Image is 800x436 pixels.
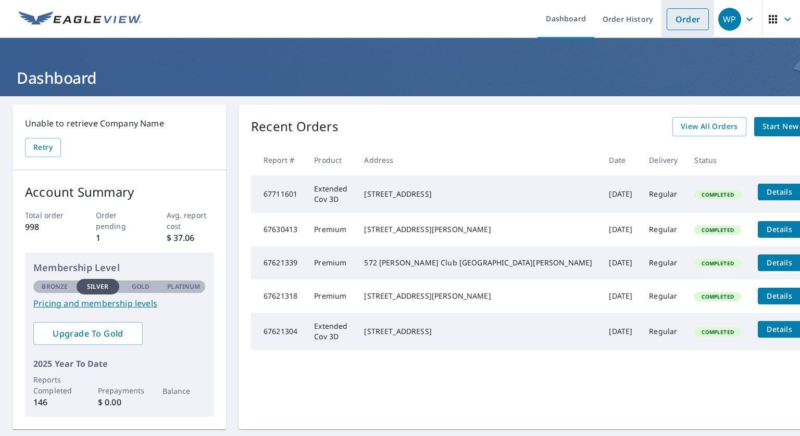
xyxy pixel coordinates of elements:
p: Avg. report cost [167,210,214,232]
p: Reports Completed [33,374,77,396]
td: Regular [641,175,686,213]
div: [STREET_ADDRESS][PERSON_NAME] [364,291,592,301]
p: Order pending [96,210,143,232]
td: Premium [306,213,356,246]
span: Upgrade To Gold [42,328,134,339]
td: Regular [641,279,686,313]
td: [DATE] [601,175,641,213]
p: Prepayments [98,385,141,396]
span: Retry [33,141,53,154]
span: Details [764,224,795,234]
span: Details [764,324,795,334]
td: Premium [306,279,356,313]
span: Completed [695,293,740,300]
span: Completed [695,328,740,336]
div: [STREET_ADDRESS][PERSON_NAME] [364,224,592,235]
td: Premium [306,246,356,279]
button: Retry [25,138,61,157]
th: Address [356,145,601,175]
th: Delivery [641,145,686,175]
p: $ 37.06 [167,232,214,244]
td: Extended Cov 3D [306,313,356,350]
div: [STREET_ADDRESS] [364,326,592,337]
p: 2025 Year To Date [33,357,205,370]
td: Extended Cov 3D [306,175,356,213]
p: Bronze [42,282,68,291]
img: EV Logo [19,11,142,27]
td: 67621339 [251,246,306,279]
div: 572 [PERSON_NAME] Club [GEOGRAPHIC_DATA][PERSON_NAME] [364,258,592,268]
td: [DATE] [601,313,641,350]
p: Silver [87,282,109,291]
th: Product [306,145,356,175]
a: View All Orders [672,117,746,136]
p: 998 [25,221,72,233]
p: Unable to retrieve Company Name [25,117,214,130]
span: View All Orders [681,120,738,133]
span: Completed [695,260,740,267]
th: Date [601,145,641,175]
td: Regular [641,313,686,350]
span: Details [764,291,795,301]
p: Platinum [167,282,200,291]
span: Details [764,258,795,267]
td: Regular [641,246,686,279]
td: 67621318 [251,279,306,313]
h1: Dashboard [12,67,787,88]
span: Completed [695,191,740,198]
div: [STREET_ADDRESS] [364,189,592,199]
p: Account Summary [25,183,214,201]
p: Gold [132,282,149,291]
td: Regular [641,213,686,246]
td: [DATE] [601,213,641,246]
th: Report # [251,145,306,175]
a: Pricing and membership levels [33,297,205,310]
div: WP [718,8,741,31]
p: Recent Orders [251,117,339,136]
p: Balance [162,386,206,396]
span: Completed [695,226,740,234]
td: 67711601 [251,175,306,213]
td: [DATE] [601,246,641,279]
td: 67630413 [251,213,306,246]
p: $ 0.00 [98,396,141,408]
p: Membership Level [33,261,205,275]
a: Upgrade To Gold [33,322,143,345]
p: 1 [96,232,143,244]
span: Details [764,187,795,197]
td: [DATE] [601,279,641,313]
p: 146 [33,396,77,408]
th: Status [686,145,749,175]
p: Total order [25,210,72,221]
td: 67621304 [251,313,306,350]
a: Order [667,8,709,30]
